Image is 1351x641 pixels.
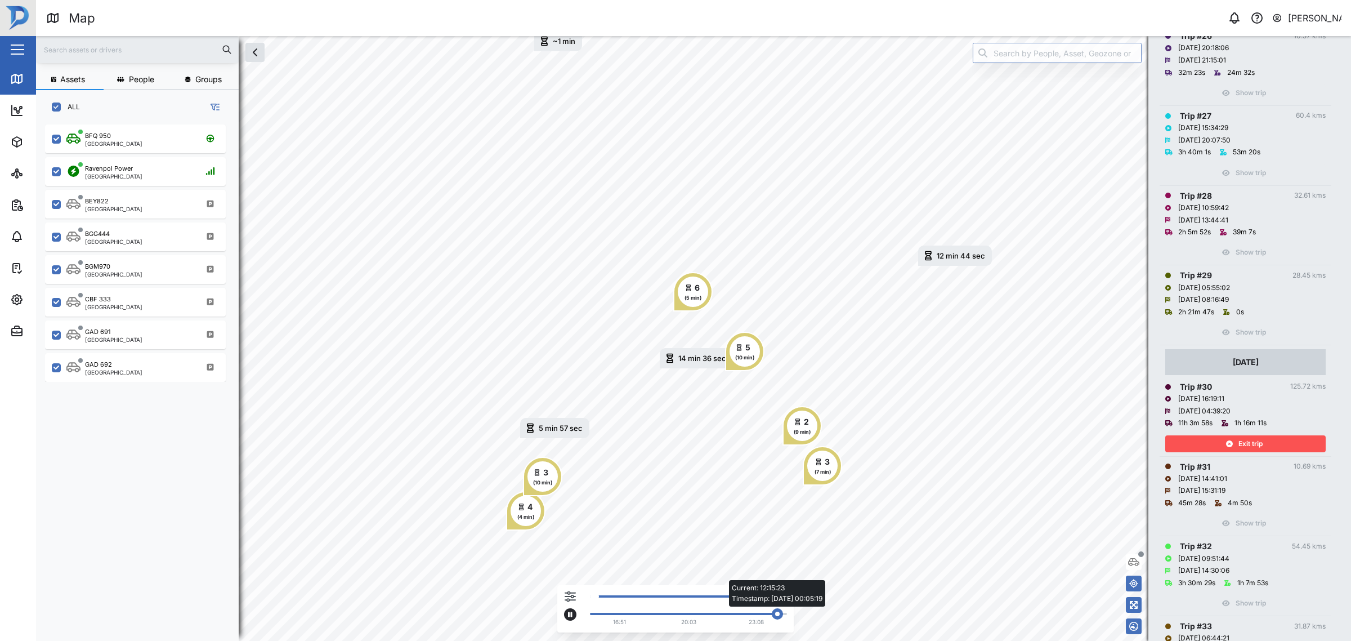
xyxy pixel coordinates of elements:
[1178,418,1213,429] div: 11h 3m 58s
[1294,190,1326,201] div: 32.61 kms
[527,501,533,513] div: 4
[1294,461,1326,472] div: 10.69 kms
[1178,55,1226,66] div: [DATE] 21:15:01
[678,355,726,362] div: 14 min 36 sec
[85,197,109,206] div: BEY822
[1180,381,1212,393] div: Trip # 30
[534,31,582,51] div: Map marker
[543,466,548,479] div: 3
[1178,578,1215,589] div: 3h 30m 29s
[1178,68,1205,78] div: 32m 23s
[1178,203,1229,213] div: [DATE] 10:59:42
[1233,356,1259,368] div: [DATE]
[918,246,992,266] div: Map marker
[85,164,133,173] div: Ravenpol Power
[29,136,64,148] div: Assets
[85,141,142,146] div: [GEOGRAPHIC_DATA]
[1180,110,1211,122] div: Trip # 27
[1178,474,1227,484] div: [DATE] 14:41:01
[1178,295,1229,305] div: [DATE] 08:16:49
[1178,486,1225,496] div: [DATE] 15:31:19
[6,6,30,30] img: Main Logo
[973,43,1142,63] input: Search by People, Asset, Geozone or Place
[1238,436,1263,452] span: Exit trip
[1180,461,1210,473] div: Trip # 31
[1288,11,1342,25] div: [PERSON_NAME]
[825,456,830,468] div: 3
[1292,270,1326,281] div: 28.45 kms
[85,271,142,277] div: [GEOGRAPHIC_DATA]
[735,354,754,362] div: (10 min)
[85,327,110,337] div: GAD 691
[745,341,750,354] div: 5
[29,104,80,117] div: Dashboard
[45,121,238,633] div: grid
[794,428,811,436] div: (9 min)
[749,618,764,627] div: 23:08
[129,75,154,83] span: People
[725,332,764,371] div: Map marker
[1165,435,1326,452] button: Exit trip
[1178,394,1224,404] div: [DATE] 16:19:11
[43,41,232,58] input: Search assets or drivers
[1292,541,1326,552] div: 54.45 kms
[85,304,142,310] div: [GEOGRAPHIC_DATA]
[69,8,95,28] div: Map
[29,73,55,85] div: Map
[685,294,701,302] div: (5 min)
[85,131,111,141] div: BFQ 950
[1178,307,1214,318] div: 2h 21m 47s
[1178,123,1228,133] div: [DATE] 15:34:29
[520,418,589,438] div: Map marker
[1178,554,1229,564] div: [DATE] 09:51:44
[673,272,713,311] div: Map marker
[1178,283,1230,293] div: [DATE] 05:55:02
[681,618,696,627] div: 20:03
[1233,227,1256,238] div: 39m 7s
[1178,227,1211,238] div: 2h 5m 52s
[85,337,142,342] div: [GEOGRAPHIC_DATA]
[1237,578,1268,589] div: 1h 7m 53s
[61,103,80,112] label: ALL
[1227,68,1255,78] div: 24m 32s
[1294,621,1326,632] div: 31.87 kms
[1290,381,1326,392] div: 125.72 kms
[85,370,142,375] div: [GEOGRAPHIC_DATA]
[1180,190,1212,202] div: Trip # 28
[613,618,626,627] div: 16:51
[85,229,110,239] div: BGG444
[60,75,85,83] span: Assets
[29,230,64,243] div: Alarms
[29,262,60,274] div: Tasks
[1272,10,1342,26] button: [PERSON_NAME]
[1178,498,1206,509] div: 45m 28s
[804,416,809,428] div: 2
[1178,215,1228,226] div: [DATE] 13:44:41
[782,406,822,446] div: Map marker
[85,262,110,271] div: BGM970
[85,206,142,212] div: [GEOGRAPHIC_DATA]
[29,167,56,180] div: Sites
[1178,566,1229,576] div: [DATE] 14:30:06
[523,457,562,496] div: Map marker
[1178,147,1211,158] div: 3h 40m 1s
[937,252,985,260] div: 12 min 44 sec
[533,479,552,487] div: (10 min)
[695,282,700,294] div: 6
[85,295,111,304] div: CBF 333
[1234,418,1267,429] div: 1h 16m 11s
[195,75,222,83] span: Groups
[660,348,733,368] div: Map marker
[29,199,68,211] div: Reports
[85,360,112,370] div: GAD 692
[1178,135,1231,146] div: [DATE] 20:07:50
[1180,269,1212,282] div: Trip # 29
[815,468,831,476] div: (7 min)
[1236,307,1244,318] div: 0s
[85,173,142,179] div: [GEOGRAPHIC_DATA]
[1180,540,1212,553] div: Trip # 32
[1180,620,1212,633] div: Trip # 33
[1228,498,1252,509] div: 4m 50s
[1178,406,1231,417] div: [DATE] 04:39:20
[1233,147,1260,158] div: 53m 20s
